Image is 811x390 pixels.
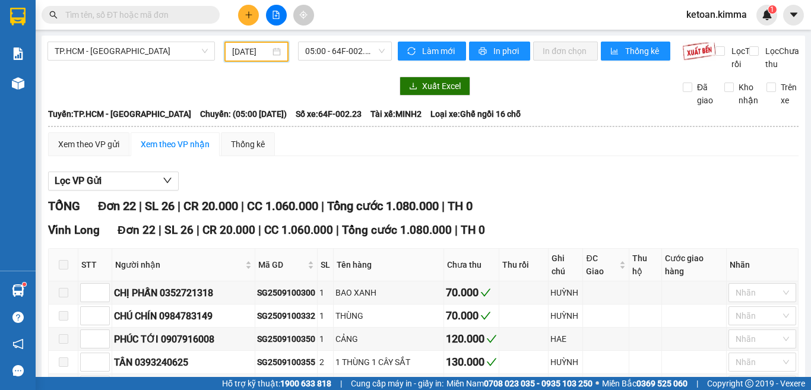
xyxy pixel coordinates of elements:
div: 2 [319,356,331,369]
strong: 1900 633 818 [280,379,331,388]
span: TỔNG [48,199,80,213]
span: | [340,377,342,390]
span: | [178,199,180,213]
div: SG2509100300 [257,286,315,299]
div: 120.000 [446,331,497,347]
span: | [197,223,199,237]
span: down [163,176,172,185]
span: message [12,365,24,376]
strong: 0708 023 035 - 0935 103 250 [484,379,593,388]
span: Tổng cước 1.080.000 [342,223,452,237]
div: Thống kê [231,138,265,151]
span: ketoan.kimma [677,7,756,22]
input: Tìm tên, số ĐT hoặc mã đơn [65,8,205,21]
button: Lọc VP Gửi [48,172,179,191]
span: Tài xế: MINH2 [370,107,422,121]
div: Nhãn [730,258,795,271]
span: sync [407,47,417,56]
sup: 1 [768,5,777,14]
span: search [49,11,58,19]
div: Xem theo VP nhận [141,138,210,151]
img: logo-vxr [10,8,26,26]
button: In đơn chọn [533,42,598,61]
th: Chưa thu [444,249,499,281]
span: Chuyến: (05:00 [DATE]) [200,107,287,121]
div: SG2509100350 [257,332,315,345]
div: 70.000 [446,284,497,301]
div: TÂN 0393240625 [114,355,253,370]
div: PHÚC TỚI 0907916008 [114,332,253,347]
strong: 0369 525 060 [636,379,688,388]
span: Kho nhận [734,81,763,107]
span: ĐC Giao [586,252,616,278]
span: | [321,199,324,213]
th: Cước giao hàng [662,249,727,281]
span: bar-chart [610,47,620,56]
img: warehouse-icon [12,284,24,297]
span: | [159,223,161,237]
span: 1 [770,5,774,14]
span: Miền Bắc [602,377,688,390]
div: SG2509100355 [257,356,315,369]
span: | [696,377,698,390]
span: Đã giao [692,81,718,107]
span: ⚪️ [595,381,599,386]
td: SG2509100355 [255,351,318,374]
button: downloadXuất Excel [400,77,470,96]
span: Tổng cước 1.080.000 [327,199,439,213]
div: 70.000 [446,307,497,324]
span: Miền Nam [446,377,593,390]
span: Thống kê [625,45,661,58]
th: Thu rồi [499,249,549,281]
th: STT [78,249,112,281]
div: Xem theo VP gửi [58,138,119,151]
span: SL 26 [164,223,194,237]
span: plus [245,11,253,19]
span: TP.HCM - Vĩnh Long [55,42,208,60]
input: 11/09/2025 [232,45,270,58]
span: download [409,82,417,91]
span: Số xe: 64F-002.23 [296,107,362,121]
img: warehouse-icon [12,77,24,90]
span: check [486,334,497,344]
button: bar-chartThống kê [601,42,670,61]
span: | [139,199,142,213]
span: aim [299,11,308,19]
span: printer [479,47,489,56]
span: Xuất Excel [422,80,461,93]
img: icon-new-feature [762,9,772,20]
button: caret-down [783,5,804,26]
button: printerIn phơi [469,42,530,61]
span: Người nhận [115,258,243,271]
span: Cung cấp máy in - giấy in: [351,377,443,390]
span: Lọc Thu rồi [727,45,761,71]
span: | [258,223,261,237]
span: Đơn 22 [98,199,136,213]
th: Tên hàng [334,249,444,281]
span: CR 20.000 [202,223,255,237]
th: SL [318,249,334,281]
div: BAO XANH [335,286,442,299]
span: Lọc VP Gửi [55,173,102,188]
button: plus [238,5,259,26]
span: Mã GD [258,258,305,271]
span: TH 0 [448,199,473,213]
span: Vĩnh Long [48,223,100,237]
td: SG2509100350 [255,328,318,351]
div: CHỊ PHẤN 0352721318 [114,286,253,300]
span: CC 1.060.000 [264,223,333,237]
img: 9k= [682,42,716,61]
button: aim [293,5,314,26]
span: 05:00 - 64F-002.23 [305,42,385,60]
button: syncLàm mới [398,42,466,61]
div: HAE [550,332,581,345]
div: SG2509100332 [257,309,315,322]
span: Trên xe [776,81,802,107]
b: Tuyến: TP.HCM - [GEOGRAPHIC_DATA] [48,109,191,119]
div: HUỲNH [550,356,581,369]
span: Đơn 22 [118,223,156,237]
img: solution-icon [12,47,24,60]
div: 1 [319,286,331,299]
span: check [480,287,491,298]
div: HUỲNH [550,286,581,299]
